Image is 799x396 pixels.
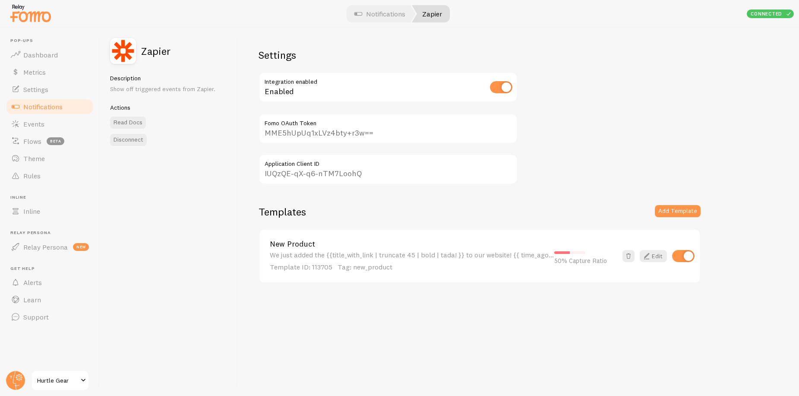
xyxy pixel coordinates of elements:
span: Tag: new_product [338,263,392,271]
button: Add Template [655,205,701,217]
span: Events [23,120,44,128]
span: Notifications [23,102,63,111]
div: Enabled [259,72,518,104]
h2: Templates [259,205,306,219]
a: Events [5,115,94,133]
span: Theme [23,154,45,163]
span: beta [47,137,64,145]
a: Edit [640,250,667,262]
h2: Zapier [141,46,171,56]
a: Hurtle Gear [31,370,89,391]
a: Relay Persona new [5,238,94,256]
h5: Description [110,74,227,82]
a: Support [5,308,94,326]
span: Relay Persona [23,243,68,251]
span: Dashboard [23,51,58,59]
span: Get Help [10,266,94,272]
a: Learn [5,291,94,308]
a: Read Docs [110,117,146,129]
span: Rules [23,171,41,180]
a: Notifications [5,98,94,115]
span: 50 [554,257,562,265]
img: fomo_icons_zapier.svg [110,38,136,64]
span: Settings [23,85,48,94]
span: Capture Ratio [569,257,607,265]
a: Disconnect [110,134,147,146]
span: Inline [10,195,94,200]
a: Flows beta [5,133,94,150]
span: Learn [23,295,41,304]
a: Inline [5,203,94,220]
h2: Settings [259,48,518,62]
span: Hurtle Gear [37,375,78,386]
span: Metrics [23,68,46,76]
label: Fomo OAuth Token [259,114,518,128]
a: Rules [5,167,94,184]
a: New Product [270,240,554,248]
span: new [73,243,89,251]
span: Template ID: 113705 [270,263,332,271]
p: Show off triggered events from Zapier. [110,85,227,93]
a: Metrics [5,63,94,81]
span: Relay Persona [10,230,94,236]
span: Inline [23,207,40,215]
span: Alerts [23,278,42,287]
a: Dashboard [5,46,94,63]
span: Flows [23,137,41,146]
span: Pop-ups [10,38,94,44]
a: Theme [5,150,94,167]
a: Settings [5,81,94,98]
img: fomo-relay-logo-orange.svg [9,2,52,24]
span: % [562,257,567,265]
label: Application Client ID [259,154,518,169]
a: Alerts [5,274,94,291]
span: Support [23,313,49,321]
h5: Actions [110,104,227,111]
div: We just added the {{title_with_link | truncate 45 | bold | tada! }} to our website! {{ time_ago }} [270,251,554,272]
